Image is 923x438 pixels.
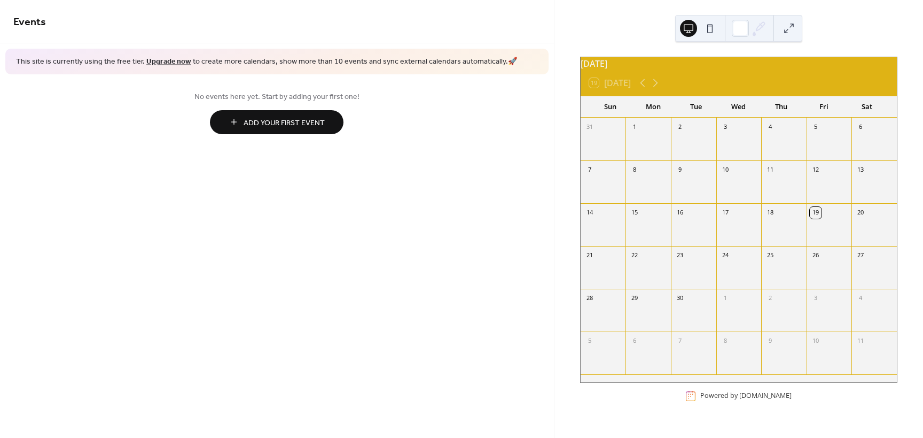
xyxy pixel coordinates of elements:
div: 2 [674,121,686,133]
div: 9 [674,164,686,176]
div: 6 [855,121,866,133]
div: 17 [719,207,731,219]
div: 26 [810,250,822,262]
div: 18 [764,207,776,219]
div: 8 [629,164,640,176]
div: 30 [674,293,686,304]
div: 9 [764,335,776,347]
div: 31 [584,121,596,133]
div: 22 [629,250,640,262]
div: [DATE] [581,57,897,70]
div: 24 [719,250,731,262]
span: Events [13,12,46,33]
div: 1 [629,121,640,133]
div: 4 [764,121,776,133]
div: Mon [632,96,675,118]
div: 27 [855,250,866,262]
div: 23 [674,250,686,262]
div: 7 [584,164,596,176]
div: 12 [810,164,822,176]
span: Add Your First Event [244,117,325,128]
div: 16 [674,207,686,219]
div: 20 [855,207,866,219]
a: [DOMAIN_NAME] [739,391,792,400]
div: 29 [629,293,640,304]
div: 3 [810,293,822,304]
div: 10 [719,164,731,176]
div: 15 [629,207,640,219]
button: Add Your First Event [210,110,343,134]
div: Sun [589,96,632,118]
div: 21 [584,250,596,262]
div: Wed [717,96,760,118]
div: Powered by [700,391,792,400]
a: Add Your First Event [13,110,541,134]
div: 25 [764,250,776,262]
div: 5 [584,335,596,347]
div: 7 [674,335,686,347]
div: 10 [810,335,822,347]
div: 19 [810,207,822,219]
div: 3 [719,121,731,133]
div: 11 [764,164,776,176]
span: No events here yet. Start by adding your first one! [13,91,541,102]
div: Sat [846,96,888,118]
a: Upgrade now [146,55,191,69]
div: 14 [584,207,596,219]
div: 4 [855,293,866,304]
div: 8 [719,335,731,347]
span: This site is currently using the free tier. to create more calendars, show more than 10 events an... [16,57,517,67]
div: Tue [675,96,717,118]
div: 6 [629,335,640,347]
div: Thu [760,96,803,118]
div: Fri [803,96,846,118]
div: 1 [719,293,731,304]
div: 13 [855,164,866,176]
div: 5 [810,121,822,133]
div: 11 [855,335,866,347]
div: 2 [764,293,776,304]
div: 28 [584,293,596,304]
